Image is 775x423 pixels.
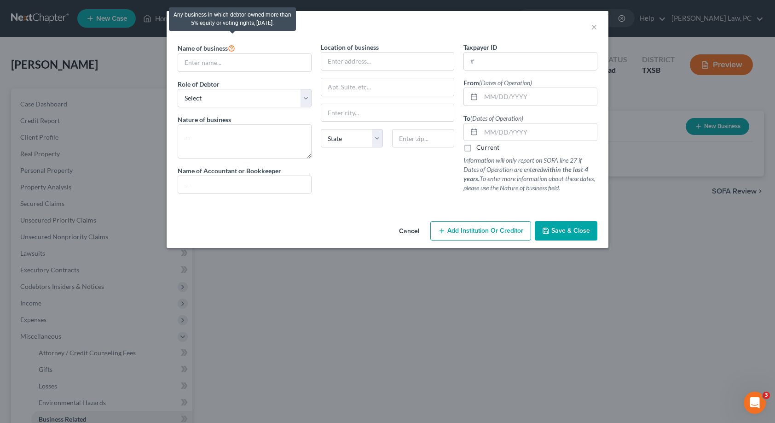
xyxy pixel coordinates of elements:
[463,78,532,88] label: From
[481,88,597,106] input: MM/DD/YYYY
[430,221,531,241] button: Add Institution Or Creditor
[178,80,220,88] span: Role of Debtor
[321,53,454,70] input: Enter address...
[169,7,296,30] div: Any business in which debtor owned more than 5% equity or voting rights, [DATE].
[321,42,379,52] label: Location of business
[178,166,281,176] label: Name of Accountant or Bookkeeper
[476,143,499,152] label: Current
[392,222,427,241] button: Cancel
[464,53,597,70] input: #
[463,42,497,52] label: Taxpayer ID
[178,54,311,71] input: Enter name...
[321,78,454,96] input: Apt, Suite, etc...
[470,114,523,122] span: (Dates of Operation)
[178,176,311,194] input: --
[591,21,597,32] button: ×
[463,156,597,193] p: Information will only report on SOFA line 27 if Dates of Operation are entered To enter more info...
[744,392,766,414] iframe: Intercom live chat
[535,221,597,241] button: Save & Close
[463,113,523,123] label: To
[392,129,454,147] input: Enter zip...
[178,44,228,52] span: Name of business
[447,227,523,235] span: Add Institution Or Creditor
[551,227,590,235] span: Save & Close
[481,123,597,141] input: MM/DD/YYYY
[763,392,770,399] span: 3
[321,104,454,122] input: Enter city...
[479,79,532,87] span: (Dates of Operation)
[178,115,231,124] label: Nature of business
